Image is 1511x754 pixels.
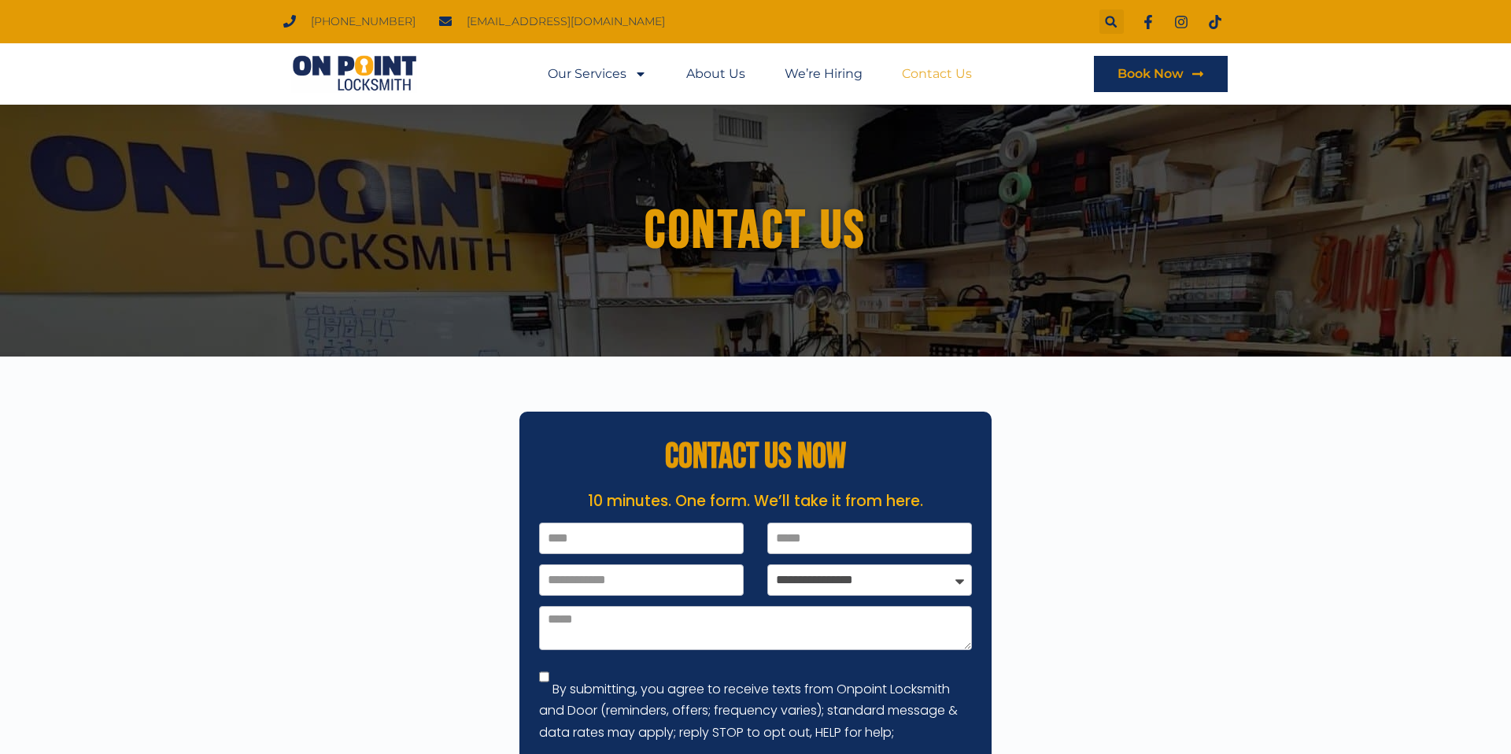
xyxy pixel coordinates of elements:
[686,56,745,92] a: About Us
[527,490,984,513] p: 10 minutes. One form. We’ll take it from here.
[463,11,665,32] span: [EMAIL_ADDRESS][DOMAIN_NAME]
[548,56,647,92] a: Our Services
[527,439,984,475] h2: CONTACT US NOW
[315,201,1196,261] h1: Contact us
[785,56,863,92] a: We’re Hiring
[1118,68,1184,80] span: Book Now
[902,56,972,92] a: Contact Us
[1099,9,1124,34] div: Search
[1094,56,1228,92] a: Book Now
[548,56,972,92] nav: Menu
[307,11,416,32] span: [PHONE_NUMBER]
[539,680,958,741] label: By submitting, you agree to receive texts from Onpoint Locksmith and Door (reminders, offers; fre...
